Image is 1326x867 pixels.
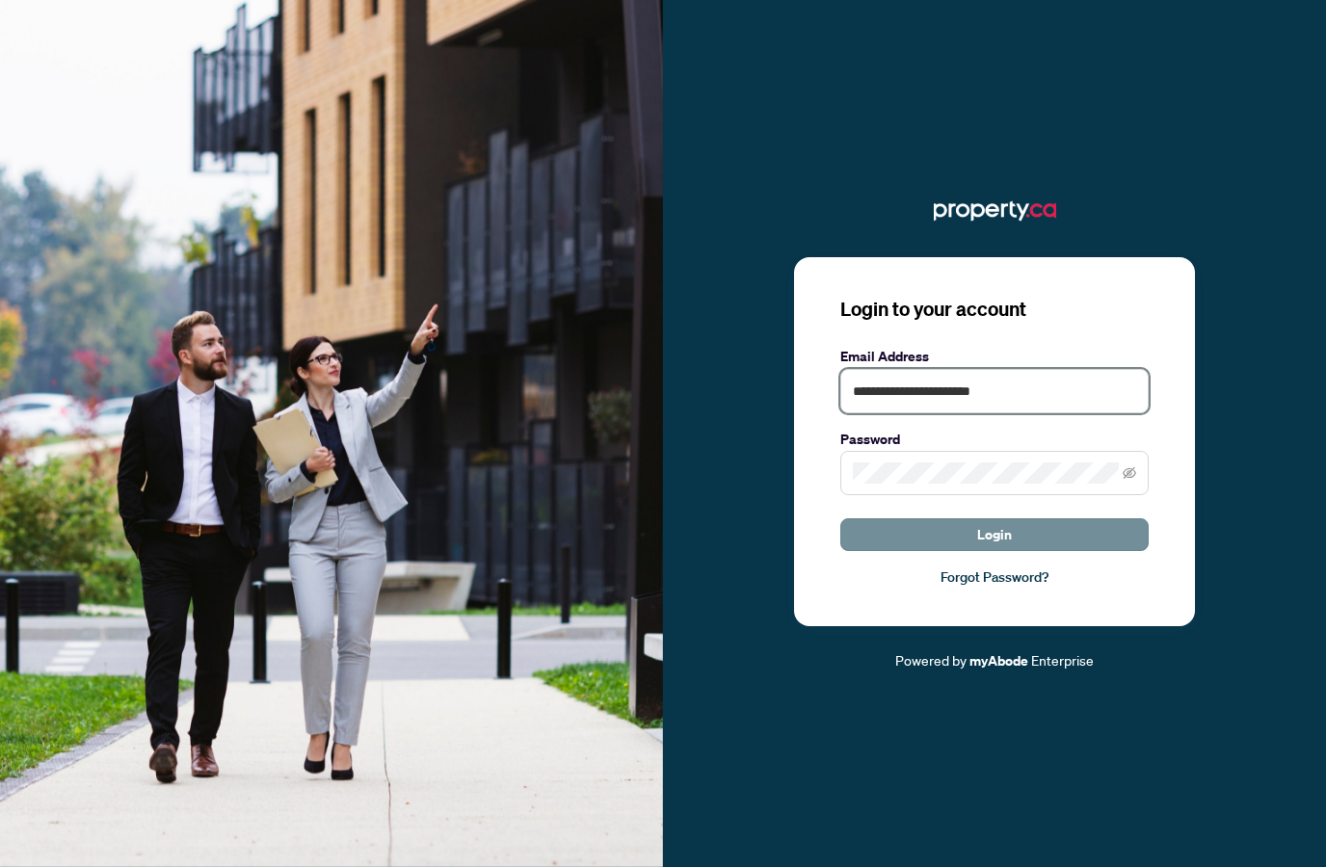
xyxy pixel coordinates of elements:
[977,519,1012,550] span: Login
[840,518,1149,551] button: Login
[895,651,967,669] span: Powered by
[840,566,1149,588] a: Forgot Password?
[934,196,1056,226] img: ma-logo
[969,650,1028,671] a: myAbode
[840,296,1149,323] h3: Login to your account
[840,429,1149,450] label: Password
[840,346,1149,367] label: Email Address
[1123,466,1136,480] span: eye-invisible
[1031,651,1094,669] span: Enterprise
